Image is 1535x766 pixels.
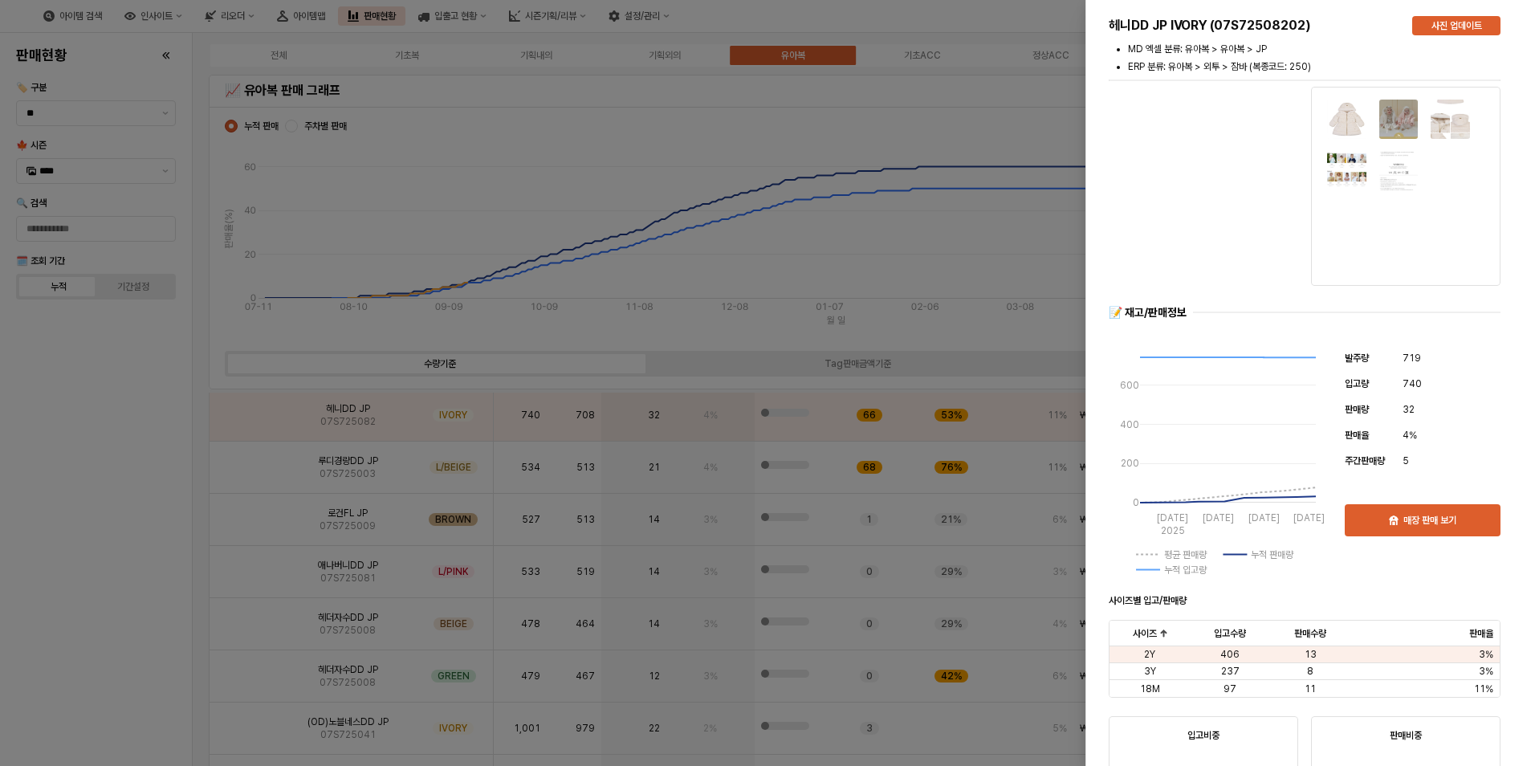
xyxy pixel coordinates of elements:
[1144,665,1156,678] span: 3Y
[1128,59,1500,74] li: ERP 분류: 유아복 > 외투 > 잠바 (복종코드: 250)
[1133,627,1157,640] span: 사이즈
[1403,427,1417,443] span: 4%
[1403,350,1421,366] span: 719
[1109,305,1187,320] div: 📝 재고/판매정보
[1187,730,1219,741] strong: 입고비중
[1128,42,1500,56] li: MD 엑셀 분류: 유아복 > 유아복 > JP
[1224,682,1236,695] span: 97
[1479,648,1493,661] span: 3%
[1221,665,1240,678] span: 237
[1431,19,1482,32] p: 사진 업데이트
[1307,665,1313,678] span: 8
[1345,378,1369,389] span: 입고량
[1305,648,1317,661] span: 13
[1345,404,1369,415] span: 판매량
[1144,648,1155,661] span: 2Y
[1403,514,1456,527] p: 매장 판매 보기
[1220,648,1240,661] span: 406
[1305,682,1316,695] span: 11
[1403,401,1415,418] span: 32
[1345,455,1385,467] span: 주간판매량
[1214,627,1246,640] span: 입고수량
[1345,504,1500,536] button: 매장 판매 보기
[1109,595,1187,606] strong: 사이즈별 입고/판매량
[1474,682,1493,695] span: 11%
[1403,453,1409,469] span: 5
[1390,730,1422,741] strong: 판매비중
[1140,682,1160,695] span: 18M
[1109,18,1399,34] h5: 헤니DD JP IVORY (07S72508202)
[1412,16,1500,35] button: 사진 업데이트
[1345,430,1369,441] span: 판매율
[1469,627,1493,640] span: 판매율
[1345,352,1369,364] span: 발주량
[1479,665,1493,678] span: 3%
[1403,376,1422,392] span: 740
[1294,627,1326,640] span: 판매수량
